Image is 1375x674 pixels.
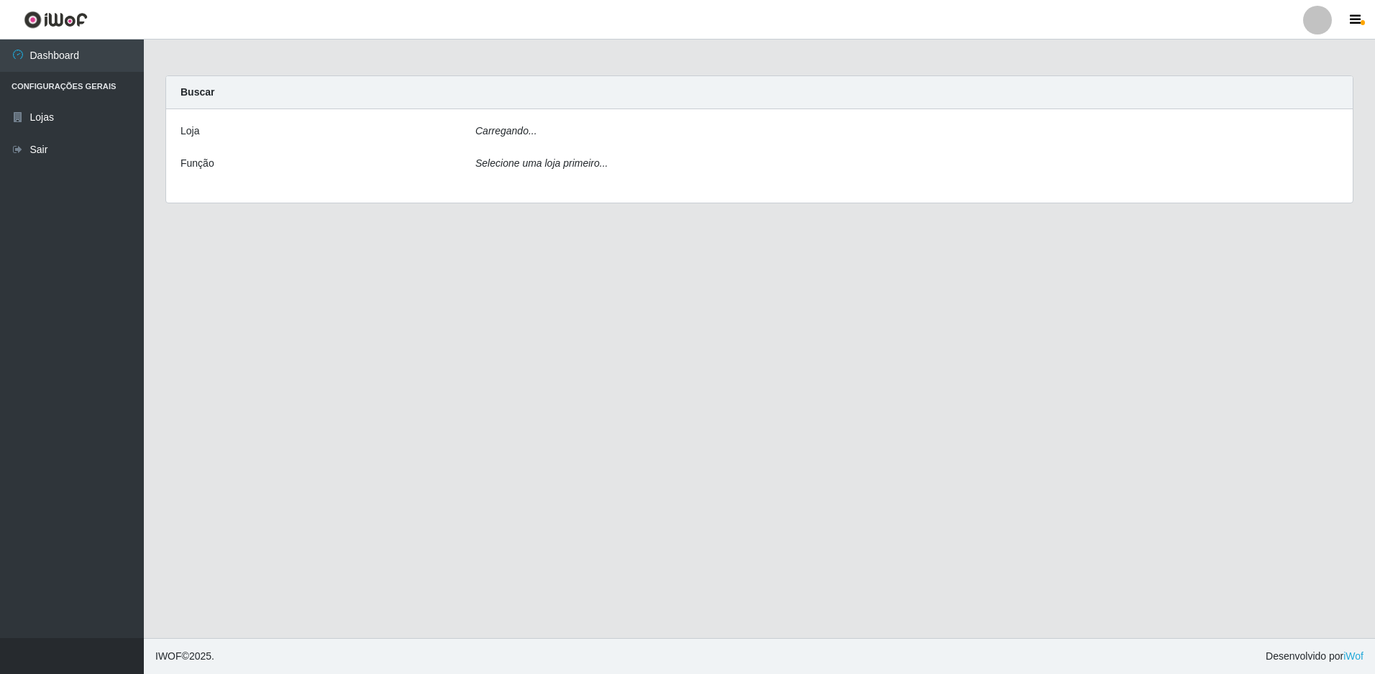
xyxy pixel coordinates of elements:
img: CoreUI Logo [24,11,88,29]
i: Selecione uma loja primeiro... [475,157,608,169]
label: Função [181,156,214,171]
i: Carregando... [475,125,537,137]
label: Loja [181,124,199,139]
a: iWof [1343,650,1363,662]
span: Desenvolvido por [1266,649,1363,664]
span: © 2025 . [155,649,214,664]
strong: Buscar [181,86,214,98]
span: IWOF [155,650,182,662]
